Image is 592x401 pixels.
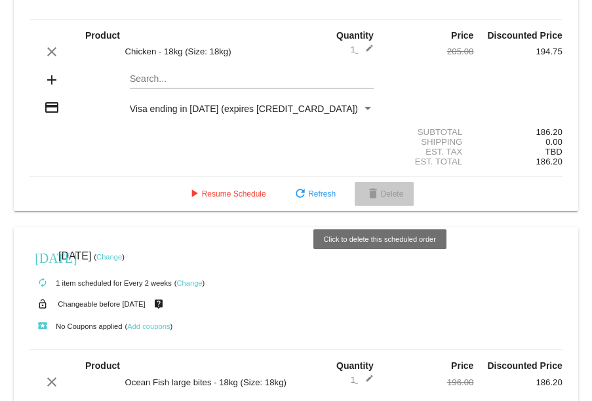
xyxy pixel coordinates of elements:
[35,296,50,313] mat-icon: lock_open
[174,279,205,287] small: ( )
[351,375,374,385] span: 1
[176,182,277,206] button: Resume Schedule
[125,322,172,330] small: ( )
[385,47,473,56] div: 205.00
[473,47,562,56] div: 194.75
[186,187,202,202] mat-icon: play_arrow
[451,360,473,371] strong: Price
[44,44,60,60] mat-icon: clear
[545,147,562,157] span: TBD
[351,45,374,54] span: 1
[487,360,562,371] strong: Discounted Price
[365,189,404,199] span: Delete
[119,377,296,387] div: Ocean Fish large bites - 18kg (Size: 18kg)
[385,147,473,157] div: Est. Tax
[385,377,473,387] div: 196.00
[94,253,125,261] small: ( )
[336,360,374,371] strong: Quantity
[536,157,562,166] span: 186.20
[35,318,50,334] mat-icon: local_play
[58,300,146,308] small: Changeable before [DATE]
[358,374,374,390] mat-icon: edit
[385,127,473,137] div: Subtotal
[44,100,60,115] mat-icon: credit_card
[30,322,122,330] small: No Coupons applied
[473,377,562,387] div: 186.20
[358,44,374,60] mat-icon: edit
[292,189,336,199] span: Refresh
[545,137,562,147] span: 0.00
[151,296,167,313] mat-icon: live_help
[385,157,473,166] div: Est. Total
[292,187,308,202] mat-icon: refresh
[96,253,122,261] a: Change
[282,182,346,206] button: Refresh
[365,187,381,202] mat-icon: delete
[130,104,374,114] mat-select: Payment Method
[355,182,414,206] button: Delete
[85,30,120,41] strong: Product
[487,30,562,41] strong: Discounted Price
[35,249,50,265] mat-icon: [DATE]
[186,189,266,199] span: Resume Schedule
[44,374,60,390] mat-icon: clear
[385,137,473,147] div: Shipping
[30,279,172,287] small: 1 item scheduled for Every 2 weeks
[35,275,50,291] mat-icon: autorenew
[119,47,296,56] div: Chicken - 18kg (Size: 18kg)
[451,30,473,41] strong: Price
[44,72,60,88] mat-icon: add
[130,74,374,85] input: Search...
[473,127,562,137] div: 186.20
[176,279,202,287] a: Change
[85,360,120,371] strong: Product
[336,30,374,41] strong: Quantity
[130,104,358,114] span: Visa ending in [DATE] (expires [CREDIT_CARD_DATA])
[127,322,170,330] a: Add coupons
